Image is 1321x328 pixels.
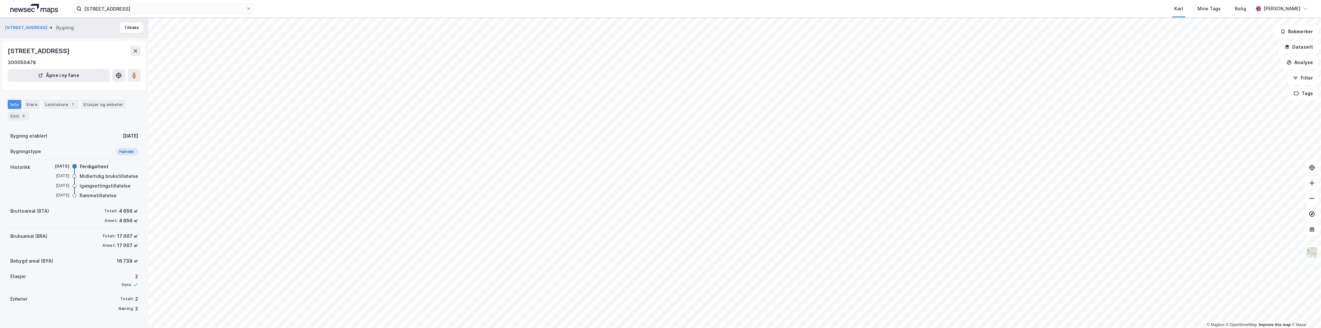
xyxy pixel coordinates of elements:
div: 16 738 ㎡ [117,257,138,265]
button: Analyse [1281,56,1318,69]
img: logo.a4113a55bc3d86da70a041830d287a7e.svg [10,4,58,14]
div: [DATE] [44,173,69,179]
div: 2 [135,295,138,303]
button: Filter [1287,72,1318,84]
div: Etasjer [10,273,26,280]
div: Etasjer og enheter [84,101,123,107]
div: [DATE] [44,163,69,169]
div: Bygningstype [10,148,41,155]
div: 17 007 ㎡ [117,232,138,240]
div: [DATE] [123,132,138,140]
div: Bygning etablert [10,132,47,140]
div: 300050478 [8,59,36,66]
button: Bokmerker [1275,25,1318,38]
div: Midlertidig brukstillatelse [80,172,138,180]
div: 2 [135,305,138,313]
div: [DATE] [44,192,69,198]
div: Rammetillatelse [80,192,116,199]
div: 17 007 ㎡ [117,242,138,249]
div: Eiere [24,100,40,109]
div: 4 [20,113,27,119]
div: [STREET_ADDRESS] [8,46,71,56]
img: Z [1306,246,1318,259]
div: 2 [122,273,138,280]
button: Tags [1288,87,1318,100]
div: 1 [69,101,76,108]
div: Totalt: [120,296,134,302]
button: Åpne i ny fane [8,69,110,82]
div: Bolig [1235,5,1246,13]
div: Enheter [10,295,27,303]
div: [PERSON_NAME] [1264,5,1300,13]
div: Info [8,100,21,109]
input: Søk på adresse, matrikkel, gårdeiere, leietakere eller personer [82,4,246,14]
div: Leietakere [43,100,78,109]
div: Kontrollprogram for chat [1289,297,1321,328]
div: Heis: [122,282,132,287]
button: Tilbake [120,23,143,33]
div: Annet: [103,243,116,248]
div: Igangsettingstillatelse [80,182,131,190]
div: 4 656 ㎡ [119,207,138,215]
div: Totalt: [104,208,118,214]
div: [DATE] [44,183,69,188]
div: Annet: [104,218,118,223]
div: 4 656 ㎡ [119,217,138,225]
div: Næring: [118,306,134,311]
button: [STREET_ADDRESS] [5,24,49,31]
div: Bygning [56,24,74,32]
div: Bruksareal (BRA) [10,232,47,240]
div: Kart [1174,5,1183,13]
div: Mine Tags [1197,5,1221,13]
a: Improve this map [1259,323,1291,327]
div: ESG [8,111,29,121]
button: Datasett [1279,41,1318,53]
a: OpenStreetMap [1226,323,1257,327]
iframe: Chat Widget [1289,297,1321,328]
div: Ferdigattest [80,163,108,170]
div: Totalt: [102,234,116,239]
a: Mapbox [1207,323,1225,327]
div: Bebygd areal (BYA) [10,257,53,265]
div: Bruttoareal (BTA) [10,207,49,215]
div: Historikk [10,163,30,171]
